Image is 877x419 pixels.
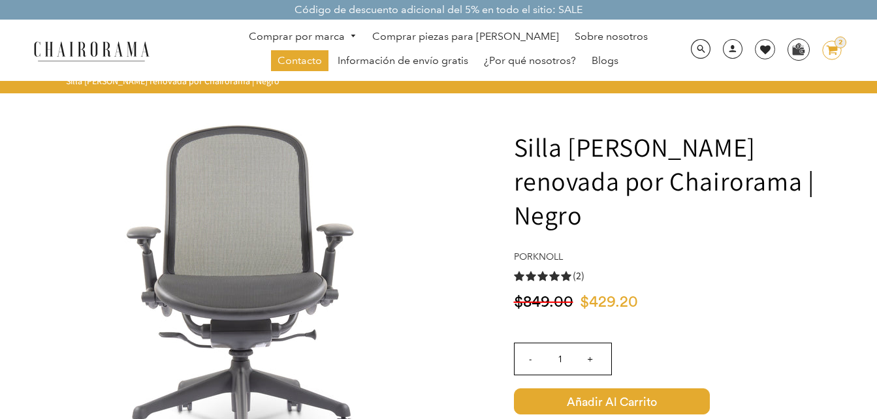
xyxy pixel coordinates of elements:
h4: por [514,251,863,262]
button: Añadir al carrito [514,388,863,414]
span: ¿Por qué nosotros? [484,54,576,68]
span: Contacto [278,54,322,68]
span: (2) [573,270,584,283]
img: chairorama [26,39,157,62]
input: - [515,343,546,375]
font: Comprar por marca [249,30,345,42]
a: ¿Por qué nosotros? [477,50,582,71]
a: 5.0 Valoración (2 votos) [514,269,863,283]
a: Información de envío gratis [331,50,475,71]
nav: Navegación de escritorio [212,26,684,74]
h1: Silla [PERSON_NAME] renovada por Chairorama | Negro [514,130,863,232]
span: Información de envío gratis [338,54,468,68]
span: $849.00 [514,294,573,310]
input: + [575,343,606,375]
a: 2 [812,40,842,60]
a: Sobre nosotros [568,26,654,47]
span: Comprar piezas para [PERSON_NAME] [372,30,559,44]
a: Contacto [271,50,328,71]
span: Sobre nosotros [575,30,648,44]
a: Comprar por marca [242,27,363,47]
a: Blogs [585,50,625,71]
span: Blogs [592,54,618,68]
div: 2 [835,37,846,48]
img: WhatsApp_Image_2024-07-12_at_16.23.01.webp [788,39,808,59]
a: Cátedra Chadwick - chairorama.com [52,285,443,299]
span: $429.20 [580,294,638,310]
a: Knoll [533,251,563,262]
span: Añadir al carrito [514,388,710,414]
a: Comprar piezas para [PERSON_NAME] [366,26,566,47]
